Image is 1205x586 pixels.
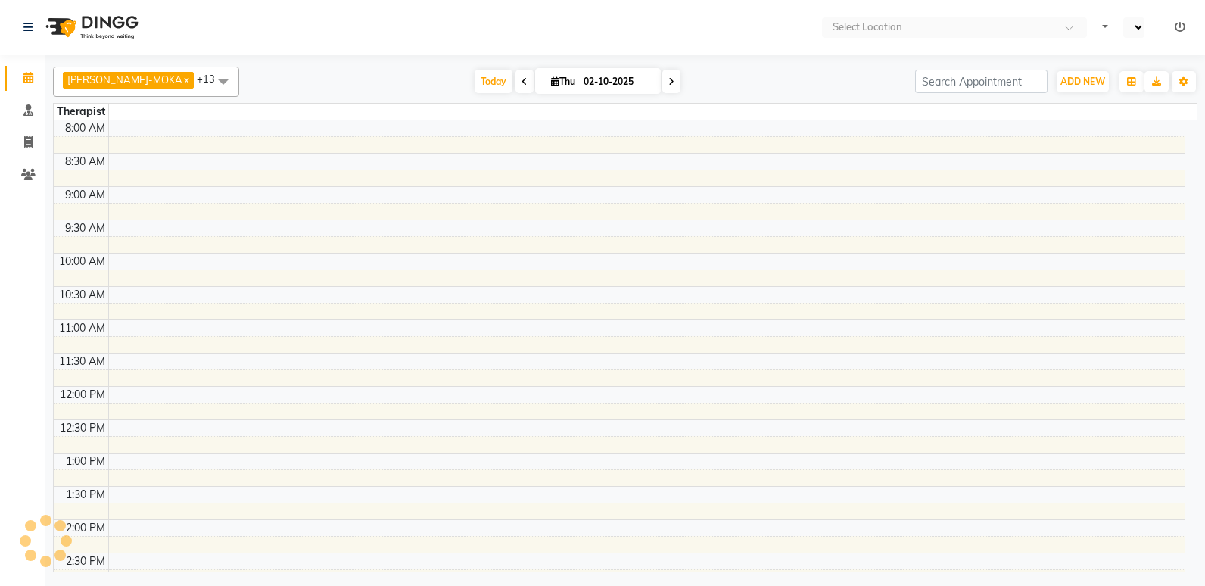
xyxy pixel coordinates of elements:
[63,520,108,536] div: 2:00 PM
[197,73,226,85] span: +13
[579,70,655,93] input: 2025-10-02
[57,387,108,403] div: 12:00 PM
[62,120,108,136] div: 8:00 AM
[39,6,142,48] img: logo
[67,73,182,86] span: [PERSON_NAME]-MOKA
[915,70,1048,93] input: Search Appointment
[54,104,108,120] div: Therapist
[56,354,108,369] div: 11:30 AM
[62,187,108,203] div: 9:00 AM
[547,76,579,87] span: Thu
[57,420,108,436] div: 12:30 PM
[63,553,108,569] div: 2:30 PM
[56,254,108,270] div: 10:00 AM
[62,220,108,236] div: 9:30 AM
[62,154,108,170] div: 8:30 AM
[475,70,512,93] span: Today
[56,287,108,303] div: 10:30 AM
[63,487,108,503] div: 1:30 PM
[1060,76,1105,87] span: ADD NEW
[56,320,108,336] div: 11:00 AM
[182,73,189,86] a: x
[833,20,902,35] div: Select Location
[1057,71,1109,92] button: ADD NEW
[63,454,108,469] div: 1:00 PM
